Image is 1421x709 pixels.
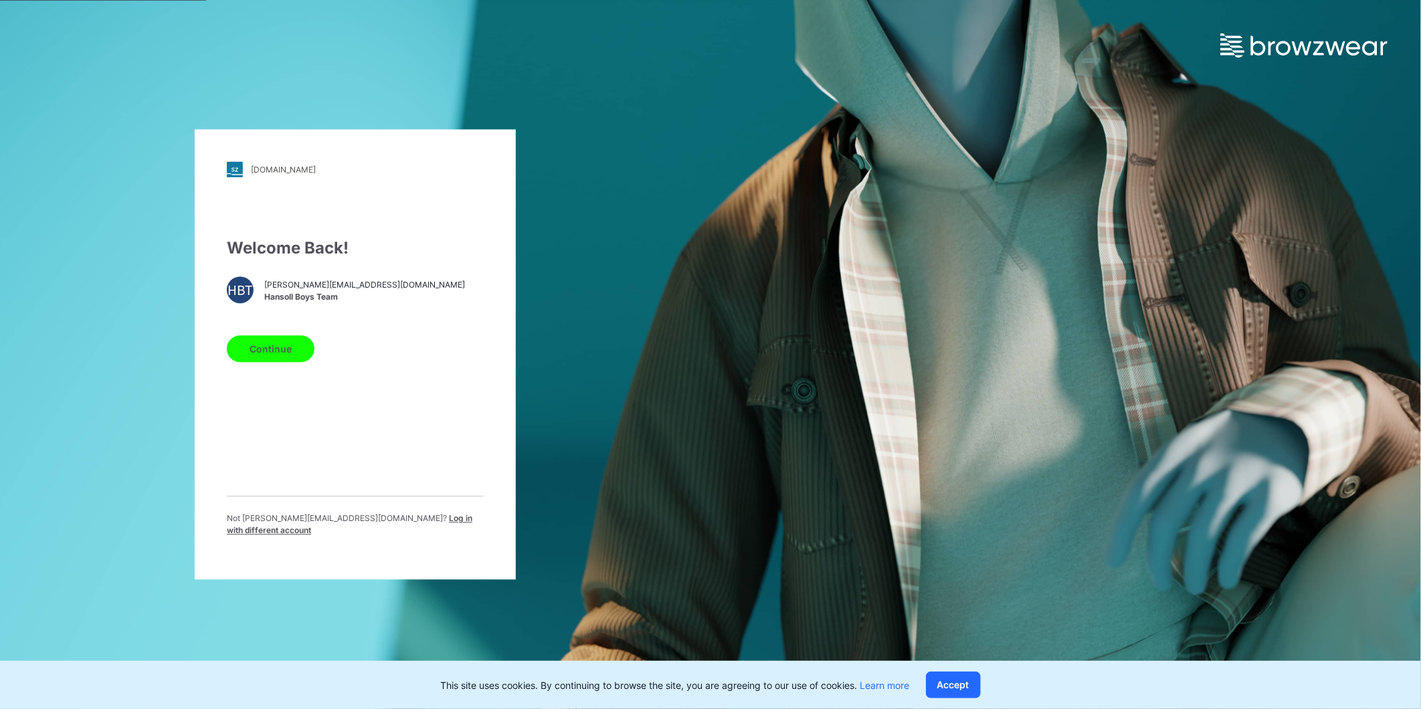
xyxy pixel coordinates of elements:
a: [DOMAIN_NAME] [227,162,484,178]
div: Welcome Back! [227,237,484,261]
a: Learn more [860,680,910,691]
span: [PERSON_NAME][EMAIL_ADDRESS][DOMAIN_NAME] [264,279,465,291]
p: This site uses cookies. By continuing to browse the site, you are agreeing to our use of cookies. [441,678,910,692]
div: HBT [227,277,254,304]
p: Not [PERSON_NAME][EMAIL_ADDRESS][DOMAIN_NAME] ? [227,513,484,537]
span: Hansoll Boys Team [264,291,465,303]
button: Accept [926,672,981,698]
img: stylezone-logo.562084cfcfab977791bfbf7441f1a819.svg [227,162,243,178]
img: browzwear-logo.e42bd6dac1945053ebaf764b6aa21510.svg [1220,33,1388,58]
button: Continue [227,336,314,363]
div: [DOMAIN_NAME] [251,165,316,175]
